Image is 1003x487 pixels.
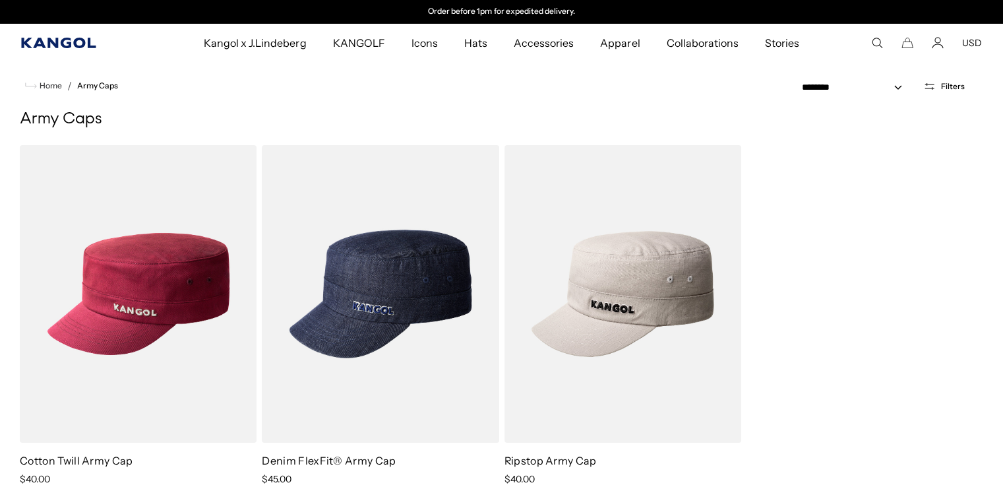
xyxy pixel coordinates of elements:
[428,7,575,17] p: Order before 1pm for expedited delivery.
[752,24,812,62] a: Stories
[464,24,487,62] span: Hats
[366,7,638,17] div: Announcement
[915,81,973,92] button: Open filters
[37,81,62,90] span: Home
[871,37,883,49] summary: Search here
[191,24,320,62] a: Kangol x J.Lindeberg
[765,24,799,62] span: Stories
[514,24,574,62] span: Accessories
[398,24,451,62] a: Icons
[20,145,257,443] img: Cotton Twill Army Cap
[653,24,751,62] a: Collaborations
[21,38,134,48] a: Kangol
[932,37,944,49] a: Account
[20,110,983,129] h1: Army Caps
[319,24,398,62] a: KANGOLF
[666,24,738,62] span: Collaborations
[962,37,982,49] button: USD
[451,24,501,62] a: Hats
[20,473,50,485] span: $40.00
[20,454,133,467] a: Cotton Twill Army Cap
[204,24,307,62] span: Kangol x J.Lindeberg
[366,7,638,17] div: 2 of 2
[262,454,396,467] a: Denim FlexFit® Army Cap
[504,473,535,485] span: $40.00
[600,24,640,62] span: Apparel
[262,473,291,485] span: $45.00
[25,80,62,92] a: Home
[504,454,597,467] a: Ripstop Army Cap
[366,7,638,17] slideshow-component: Announcement bar
[332,24,384,62] span: KANGOLF
[504,145,741,443] img: Ripstop Army Cap
[797,81,915,94] select: Sort by: Featured
[941,82,965,91] span: Filters
[901,37,913,49] button: Cart
[587,24,653,62] a: Apparel
[262,145,499,443] img: Denim FlexFit® Army Cap
[411,24,438,62] span: Icons
[62,78,72,94] li: /
[77,81,118,90] a: Army Caps
[501,24,587,62] a: Accessories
